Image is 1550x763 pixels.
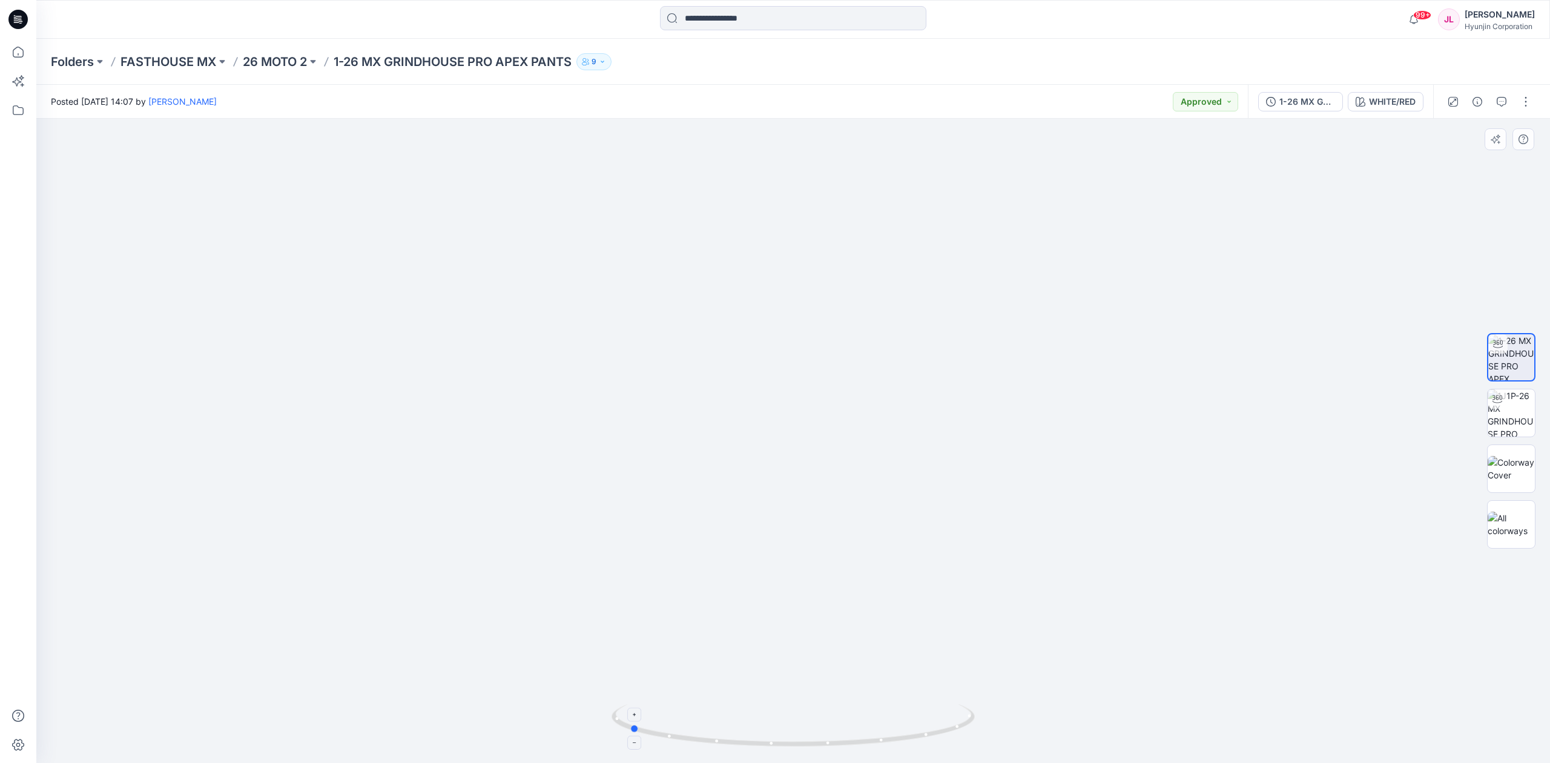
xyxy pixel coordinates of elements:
img: 1-26 MX GRINDHOUSE PRO APEX PANTS [1488,334,1534,380]
button: 9 [576,53,612,70]
p: 1-26 MX GRINDHOUSE PRO APEX PANTS [334,53,572,70]
a: Folders [51,53,94,70]
p: 9 [592,55,596,68]
a: [PERSON_NAME] [148,96,217,107]
div: Hyunjin Corporation [1465,22,1535,31]
div: 1-26 MX GRINDHOUSE PRO APEX PANTS [1279,95,1335,108]
img: 1J1P-26 MX GRINDHOUSE PRO APEX SET [1488,389,1535,437]
img: Colorway Cover [1488,456,1535,481]
div: [PERSON_NAME] [1465,7,1535,22]
span: Posted [DATE] 14:07 by [51,95,217,108]
button: WHITE/RED [1348,92,1423,111]
a: FASTHOUSE MX [120,53,216,70]
button: 1-26 MX GRINDHOUSE PRO APEX PANTS [1258,92,1343,111]
div: WHITE/RED [1369,95,1416,108]
div: JL [1438,8,1460,30]
button: Details [1468,92,1487,111]
img: All colorways [1488,512,1535,537]
a: 26 MOTO 2 [243,53,307,70]
span: 99+ [1413,10,1431,20]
